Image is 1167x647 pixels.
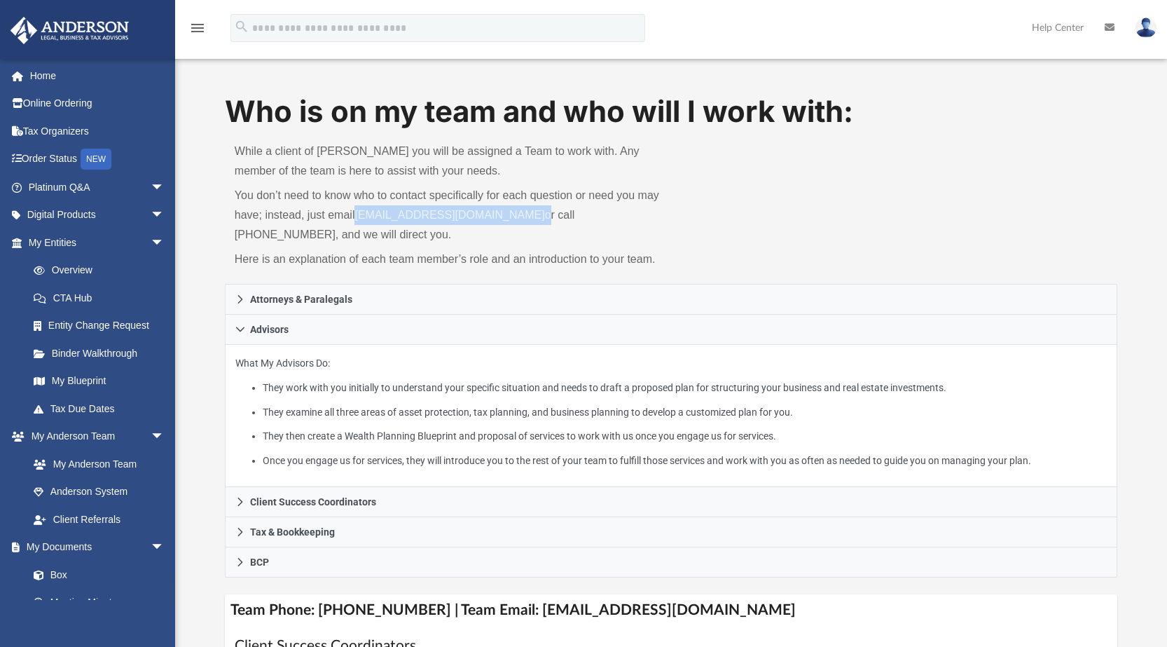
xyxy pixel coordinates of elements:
img: Anderson Advisors Platinum Portal [6,17,133,44]
a: Binder Walkthrough [20,339,186,367]
span: Client Success Coordinators [250,497,376,507]
a: Advisors [225,315,1117,345]
a: menu [189,27,206,36]
a: My Documentsarrow_drop_down [10,533,179,561]
h1: Who is on my team and who will I work with: [225,91,1117,132]
a: CTA Hub [20,284,186,312]
a: Meeting Minutes [20,589,179,617]
span: arrow_drop_down [151,229,179,257]
a: Attorneys & Paralegals [225,284,1117,315]
li: They then create a Wealth Planning Blueprint and proposal of services to work with us once you en... [263,428,1107,445]
li: They examine all three areas of asset protection, tax planning, and business planning to develop ... [263,404,1107,421]
a: [EMAIL_ADDRESS][DOMAIN_NAME] [354,209,544,221]
a: Tax Due Dates [20,395,186,423]
a: Entity Change Request [20,312,186,340]
p: Here is an explanation of each team member’s role and an introduction to your team. [235,250,661,269]
a: Anderson System [20,478,179,506]
a: Tax & Bookkeeping [225,517,1117,547]
h4: Team Phone: [PHONE_NUMBER] | Team Email: [EMAIL_ADDRESS][DOMAIN_NAME] [225,594,1117,626]
div: NEW [81,149,111,170]
span: arrow_drop_down [151,533,179,562]
a: Tax Organizers [10,117,186,145]
a: My Anderson Team [20,450,172,478]
span: Attorneys & Paralegals [250,294,352,304]
li: Once you engage us for services, they will introduce you to the rest of your team to fulfill thos... [263,452,1107,470]
a: My Entitiesarrow_drop_down [10,229,186,257]
span: BCP [250,557,269,567]
div: Advisors [225,345,1117,487]
li: They work with you initially to understand your specific situation and needs to draft a proposed ... [263,379,1107,397]
span: Tax & Bookkeeping [250,527,335,537]
span: Advisors [250,325,289,334]
a: Platinum Q&Aarrow_drop_down [10,173,186,201]
a: Overview [20,257,186,285]
a: My Blueprint [20,367,179,395]
a: Box [20,561,172,589]
a: Client Referrals [20,505,179,533]
a: BCP [225,547,1117,578]
p: You don’t need to know who to contact specifically for each question or need you may have; instea... [235,186,661,245]
img: User Pic [1135,18,1156,38]
span: arrow_drop_down [151,201,179,230]
a: Home [10,62,186,90]
a: My Anderson Teamarrow_drop_down [10,423,179,451]
p: While a client of [PERSON_NAME] you will be assigned a Team to work with. Any member of the team ... [235,142,661,181]
a: Digital Productsarrow_drop_down [10,201,186,229]
i: menu [189,20,206,36]
span: arrow_drop_down [151,423,179,451]
span: arrow_drop_down [151,173,179,202]
a: Client Success Coordinators [225,487,1117,517]
a: Online Ordering [10,90,186,118]
a: Order StatusNEW [10,145,186,174]
i: search [234,19,249,34]
p: What My Advisors Do: [235,355,1107,469]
